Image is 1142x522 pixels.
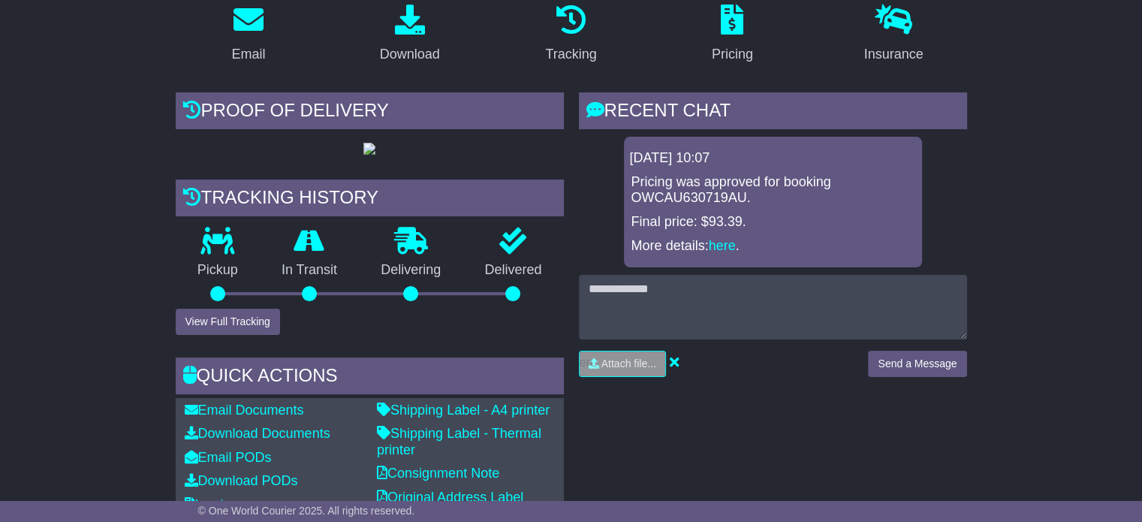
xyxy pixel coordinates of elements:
img: GetPodImage [363,143,375,155]
p: Delivering [359,262,463,279]
a: Invoice [185,497,238,512]
a: Download Documents [185,426,330,441]
a: Original Address Label [377,490,523,505]
div: Download [380,44,440,65]
div: RECENT CHAT [579,92,967,133]
a: Email Documents [185,403,304,418]
a: Email PODs [185,450,272,465]
a: Shipping Label - Thermal printer [377,426,541,457]
div: [DATE] 10:07 [630,150,916,167]
p: Pickup [176,262,260,279]
div: Tracking [545,44,596,65]
p: In Transit [260,262,359,279]
div: Tracking history [176,180,564,220]
a: Consignment Note [377,466,499,481]
div: Pricing [712,44,753,65]
a: Download PODs [185,473,298,488]
div: Proof of Delivery [176,92,564,133]
p: Delivered [463,262,563,279]
button: Send a Message [868,351,966,377]
div: Insurance [864,44,924,65]
a: Shipping Label - A4 printer [377,403,550,418]
p: Pricing was approved for booking OWCAU630719AU. [631,174,915,207]
p: More details: . [631,238,915,255]
a: here [709,238,736,253]
p: Final price: $93.39. [631,214,915,231]
span: © One World Courier 2025. All rights reserved. [198,505,415,517]
div: Email [231,44,265,65]
div: Quick Actions [176,358,564,398]
button: View Full Tracking [176,309,280,335]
